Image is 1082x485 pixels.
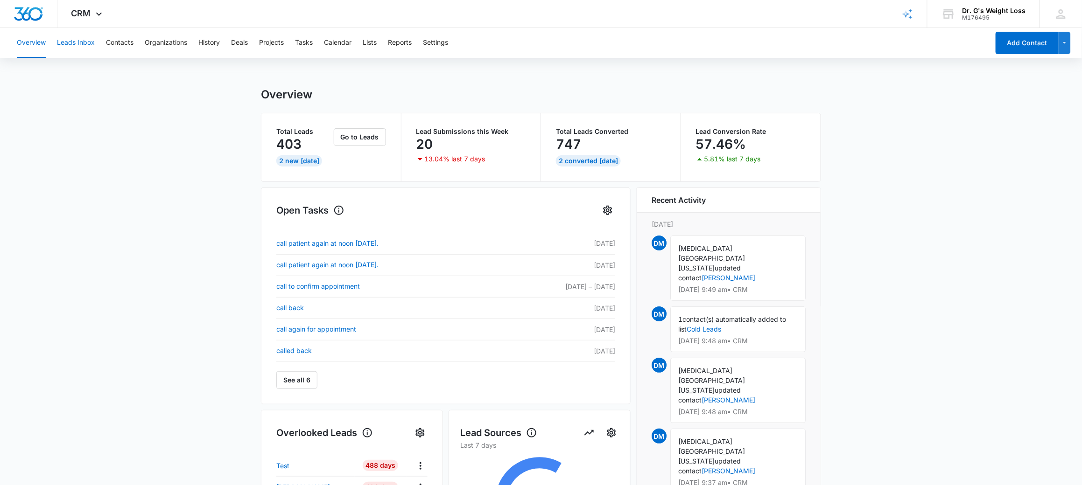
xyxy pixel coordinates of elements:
p: 747 [556,137,581,152]
a: Cold Leads [687,325,721,333]
a: See all 6 [276,371,317,389]
div: 2 Converted [DATE] [556,155,621,166]
button: Leads Inbox [57,28,95,58]
a: call again for appointment [276,324,504,335]
a: call back [276,302,504,313]
p: [DATE] 9:49 am • CRM [678,286,798,293]
p: 57.46% [696,137,746,152]
p: 5.81% last 7 days [704,156,761,162]
h1: Open Tasks [276,203,344,217]
p: 13.04% last 7 days [425,156,485,162]
button: Actions [413,458,428,473]
button: Tasks [295,28,313,58]
a: [PERSON_NAME] [702,467,755,475]
button: Go to Leads [334,128,386,146]
p: [DATE] [652,219,806,229]
a: Go to Leads [334,133,386,141]
h1: Overlooked Leads [276,426,373,440]
a: called back [276,345,504,356]
a: [PERSON_NAME] [702,396,755,404]
p: Lead Submissions this Week [416,128,526,135]
button: Lists [363,28,377,58]
a: call to confirm appointment [276,281,504,292]
span: [MEDICAL_DATA] [GEOGRAPHIC_DATA][US_STATE] [678,437,745,465]
div: 2 New [DATE] [276,155,322,166]
span: [MEDICAL_DATA] [GEOGRAPHIC_DATA][US_STATE] [678,244,745,272]
p: Total Leads [276,128,332,135]
button: History [198,28,220,58]
button: Settings [413,425,428,440]
span: [MEDICAL_DATA] [GEOGRAPHIC_DATA][US_STATE] [678,367,745,394]
button: View Report [582,425,597,440]
button: Settings [600,203,615,218]
span: DM [652,429,667,443]
p: [DATE] [504,260,615,270]
p: [DATE] – [DATE] [504,282,615,291]
p: Total Leads Converted [556,128,666,135]
a: Test [276,461,355,471]
p: [DATE] [504,238,615,248]
p: Lead Conversion Rate [696,128,806,135]
p: 20 [416,137,433,152]
button: Contacts [106,28,133,58]
button: Add Contact [996,32,1059,54]
p: 403 [276,137,302,152]
button: Organizations [145,28,187,58]
button: Overview [17,28,46,58]
p: [DATE] 9:48 am • CRM [678,338,798,344]
button: Calendar [324,28,351,58]
div: account name [963,7,1026,14]
span: 1 [678,315,682,323]
p: [DATE] [504,325,615,334]
span: DM [652,306,667,321]
div: 488 Days [363,460,398,471]
button: Deals [231,28,248,58]
span: DM [652,236,667,250]
button: Settings [604,425,619,440]
h1: Overview [261,88,312,102]
div: account id [963,14,1026,21]
h6: Recent Activity [652,194,706,206]
button: Settings [423,28,448,58]
a: call patient again at noon [DATE]. [276,238,504,249]
h1: Lead Sources [460,426,537,440]
p: [DATE] [504,303,615,313]
p: [DATE] [504,346,615,356]
a: [PERSON_NAME] [702,274,755,282]
p: [DATE] 9:48 am • CRM [678,409,798,415]
span: DM [652,358,667,373]
span: contact(s) automatically added to list [678,315,786,333]
p: Last 7 days [460,440,619,450]
button: Reports [388,28,412,58]
a: call patient again at noon [DATE]. [276,259,504,270]
p: Test [276,461,289,471]
span: CRM [71,8,91,18]
button: Projects [259,28,284,58]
